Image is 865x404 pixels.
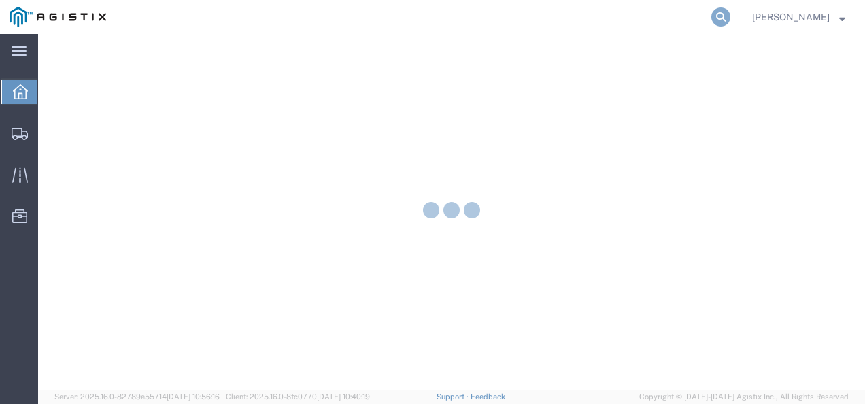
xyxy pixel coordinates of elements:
[317,392,370,401] span: [DATE] 10:40:19
[54,392,220,401] span: Server: 2025.16.0-82789e55714
[437,392,471,401] a: Support
[751,9,846,25] button: [PERSON_NAME]
[10,7,106,27] img: logo
[639,391,849,403] span: Copyright © [DATE]-[DATE] Agistix Inc., All Rights Reserved
[167,392,220,401] span: [DATE] 10:56:16
[471,392,505,401] a: Feedback
[226,392,370,401] span: Client: 2025.16.0-8fc0770
[752,10,830,24] span: Nathan Seeley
